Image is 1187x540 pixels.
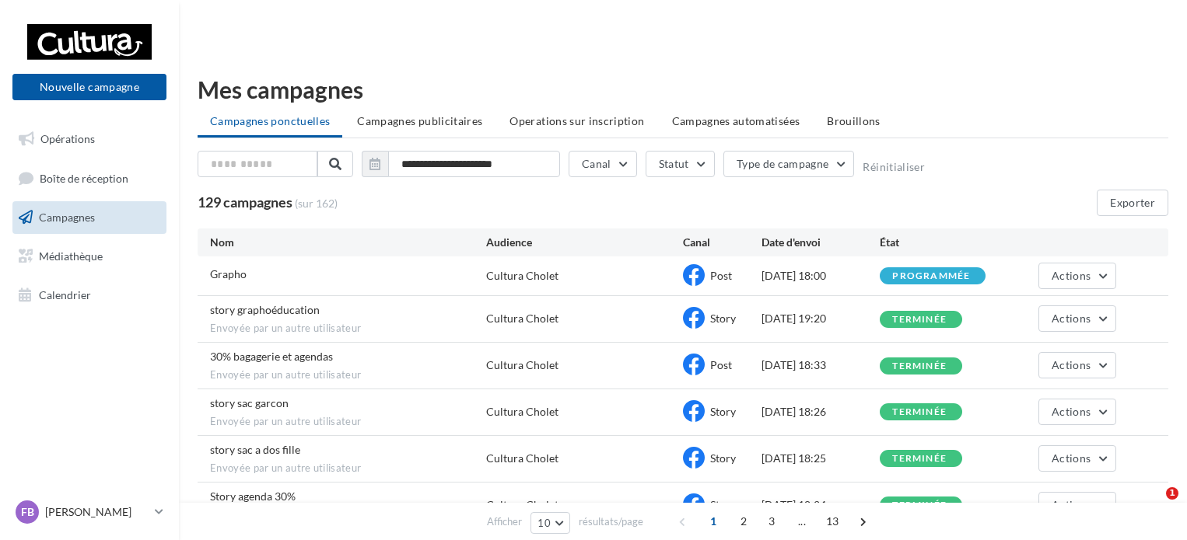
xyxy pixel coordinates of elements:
button: Exporter [1097,190,1168,216]
span: Calendrier [39,287,91,301]
button: Actions [1038,445,1116,472]
button: Actions [1038,263,1116,289]
div: Audience [486,235,683,250]
span: Campagnes publicitaires [357,114,482,127]
div: terminée [892,407,947,417]
span: Actions [1052,498,1091,511]
div: Cultura Cholet [486,404,558,420]
span: 2 [731,509,756,534]
div: État [880,235,998,250]
a: Campagnes [9,201,170,234]
span: 13 [820,509,846,534]
a: Opérations [9,123,170,155]
span: 3 [759,509,784,534]
div: Cultura Cholet [486,311,558,326]
span: Operations sur inscription [509,114,644,127]
button: Type de campagne [723,151,855,177]
div: terminée [892,500,947,510]
button: Actions [1038,492,1116,518]
div: [DATE] 18:24 [762,497,880,513]
span: Brouillons [827,114,881,127]
button: Nouvelle campagne [12,74,166,100]
span: 30% bagagerie et agendas [210,350,333,363]
span: Actions [1052,358,1091,371]
span: Story [710,405,736,418]
span: 129 campagnes [198,193,292,211]
span: Envoyée par un autre utilisateur [210,462,486,476]
button: Statut [646,151,715,177]
span: Envoyée par un autre utilisateur [210,322,486,336]
div: Date d'envoi [762,235,880,250]
div: [DATE] 18:25 [762,451,880,466]
button: Actions [1038,399,1116,425]
button: Canal [569,151,637,177]
span: Envoyée par un autre utilisateur [210,368,486,382]
button: Actions [1038,352,1116,378]
span: Actions [1052,451,1091,465]
span: FB [21,504,34,520]
span: 1 [1166,487,1178,500]
div: Cultura Cholet [486,451,558,466]
a: Médiathèque [9,240,170,273]
div: Cultura Cholet [486,268,558,284]
div: programmée [892,271,970,281]
div: Mes campagnes [198,78,1168,101]
span: Actions [1052,312,1091,325]
div: Cultura Cholet [486,357,558,373]
span: Grapho [210,267,247,280]
span: story sac a dos fille [210,443,300,456]
span: 1 [701,509,726,534]
span: Story agenda 30% [210,489,296,503]
div: terminée [892,361,947,371]
span: Story [710,451,736,465]
span: ... [790,509,814,534]
span: résultats/page [579,514,643,529]
div: Cultura Cholet [486,497,558,513]
div: Canal [683,235,762,250]
iframe: Intercom live chat [1134,487,1171,524]
span: Post [710,269,732,282]
div: Nom [210,235,486,250]
span: Médiathèque [39,249,103,263]
div: [DATE] 18:00 [762,268,880,284]
span: Actions [1052,269,1091,282]
div: terminée [892,454,947,464]
span: Boîte de réception [40,171,128,184]
button: Actions [1038,305,1116,332]
span: Post [710,358,732,371]
span: 10 [537,517,551,529]
a: FB [PERSON_NAME] [12,497,166,527]
span: Story [710,498,736,511]
button: 10 [530,512,570,534]
span: story sac garcon [210,396,289,409]
span: Campagnes [39,211,95,224]
span: Opérations [40,132,95,145]
button: Réinitialiser [863,161,925,173]
div: [DATE] 18:33 [762,357,880,373]
p: [PERSON_NAME] [45,504,149,520]
div: [DATE] 19:20 [762,311,880,326]
span: Campagnes automatisées [672,114,800,127]
div: [DATE] 18:26 [762,404,880,420]
div: terminée [892,315,947,325]
a: Calendrier [9,279,170,312]
span: Afficher [487,514,522,529]
span: Envoyée par un autre utilisateur [210,415,486,429]
a: Boîte de réception [9,162,170,195]
span: Actions [1052,405,1091,418]
span: Story [710,312,736,325]
span: story graphoéducation [210,303,320,316]
span: (sur 162) [295,196,338,211]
